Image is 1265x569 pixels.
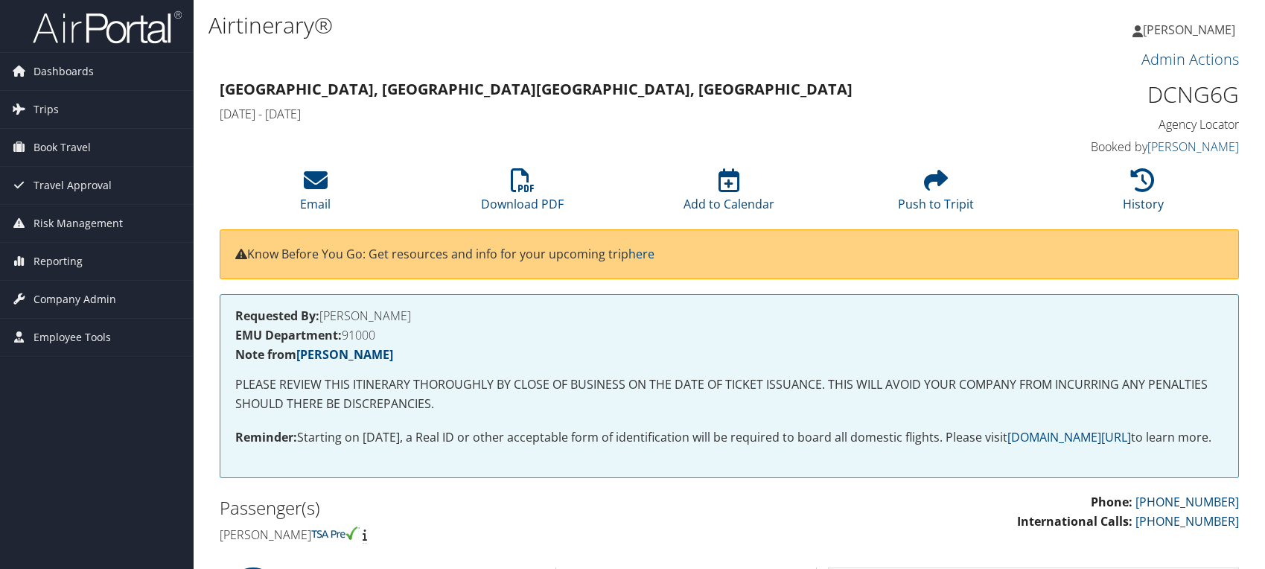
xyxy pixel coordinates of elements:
[628,246,654,262] a: here
[235,346,393,363] strong: Note from
[34,205,123,242] span: Risk Management
[220,495,718,521] h2: Passenger(s)
[235,429,297,445] strong: Reminder:
[1135,494,1239,510] a: [PHONE_NUMBER]
[33,10,182,45] img: airportal-logo.png
[220,106,978,122] h4: [DATE] - [DATE]
[34,319,111,356] span: Employee Tools
[1141,49,1239,69] a: Admin Actions
[1147,139,1239,155] a: [PERSON_NAME]
[1017,513,1132,530] strong: International Calls:
[34,243,83,280] span: Reporting
[1007,429,1131,445] a: [DOMAIN_NAME][URL]
[1001,139,1239,155] h4: Booked by
[235,375,1223,413] p: PLEASE REVIEW THIS ITINERARY THOROUGHLY BY CLOSE OF BUSINESS ON THE DATE OF TICKET ISSUANCE. THIS...
[1001,79,1239,110] h1: DCNG6G
[34,53,94,90] span: Dashboards
[481,177,564,212] a: Download PDF
[235,329,1223,341] h4: 91000
[235,428,1223,448] p: Starting on [DATE], a Real ID or other acceptable form of identification will be required to boar...
[898,177,974,212] a: Push to Tripit
[34,167,112,204] span: Travel Approval
[684,177,774,212] a: Add to Calendar
[235,327,342,343] strong: EMU Department:
[34,91,59,128] span: Trips
[235,245,1223,264] p: Know Before You Go: Get resources and info for your upcoming trip
[296,346,393,363] a: [PERSON_NAME]
[311,527,360,540] img: tsa-precheck.png
[34,129,91,166] span: Book Travel
[235,310,1223,322] h4: [PERSON_NAME]
[1135,513,1239,530] a: [PHONE_NUMBER]
[300,177,331,212] a: Email
[1123,177,1164,212] a: History
[34,281,116,318] span: Company Admin
[1143,22,1235,38] span: [PERSON_NAME]
[220,79,853,99] strong: [GEOGRAPHIC_DATA], [GEOGRAPHIC_DATA] [GEOGRAPHIC_DATA], [GEOGRAPHIC_DATA]
[1132,7,1250,52] a: [PERSON_NAME]
[1091,494,1132,510] strong: Phone:
[1001,116,1239,133] h4: Agency Locator
[208,10,903,41] h1: Airtinerary®
[235,308,319,324] strong: Requested By:
[220,527,718,543] h4: [PERSON_NAME]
